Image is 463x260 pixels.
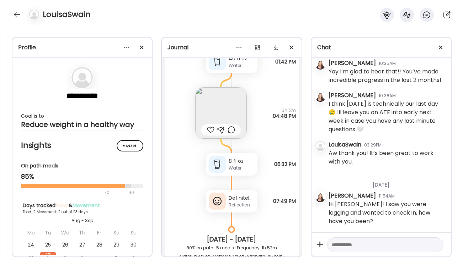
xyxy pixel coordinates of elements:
[329,192,376,200] div: [PERSON_NAME]
[126,239,141,251] div: 30
[29,10,39,20] img: bg-avatar-default.svg
[329,200,445,226] div: Hi [PERSON_NAME]! I saw you were logging and wanted to check in, how have you been?
[329,149,445,166] div: Aw thank you! It’s been great to work with you.
[43,9,91,20] h4: LouisaSwain
[117,140,143,151] div: Manage
[23,239,39,251] div: 24
[315,141,325,151] img: bg-avatar-default.svg
[73,202,100,209] span: Movement
[379,193,395,199] div: 11:54AM
[170,235,293,244] div: [DATE] - [DATE]
[229,165,255,171] div: Water
[229,202,255,208] div: Reflection
[229,194,255,202] div: Definitely over ate at lunch and dinner. Didn’t need two cacao’s. Fewer crackers, no chomp at lun...
[74,239,90,251] div: 27
[91,239,107,251] div: 28
[364,142,382,148] div: 03:29PM
[229,157,255,165] div: 8 fl oz
[40,227,56,239] div: Tu
[23,209,142,215] div: Food: 2 Movement: 2 out of 23 days
[329,91,376,100] div: [PERSON_NAME]
[57,239,73,251] div: 26
[21,172,143,181] div: 85%
[329,173,445,192] div: [DATE]
[57,202,69,209] span: Food
[273,113,296,119] span: 04:48 PM
[57,227,73,239] div: We
[329,67,445,84] div: Yay I’m glad to hear that!! You’ve made incredible progress in the last 2 months!
[273,198,296,204] span: 07:49 PM
[274,161,296,167] span: 06:32 PM
[379,60,396,67] div: 10:35AM
[71,67,93,88] img: bg-avatar-default.svg
[21,140,143,151] h2: Insights
[315,192,325,202] img: avatars%2F0E8GhkRAw3SaeOZx49PbL6V43DX2
[229,55,255,62] div: 40 fl oz
[315,92,325,102] img: avatars%2F0E8GhkRAw3SaeOZx49PbL6V43DX2
[74,227,90,239] div: Th
[40,252,56,255] div: Sep
[23,217,142,224] div: Aug - Sep
[40,239,56,251] div: 25
[329,59,376,67] div: [PERSON_NAME]
[21,112,143,120] div: Goal is to
[167,43,296,52] div: Journal
[379,93,396,99] div: 10:38AM
[108,239,124,251] div: 29
[195,87,247,139] img: images%2FhSRkSWY5GxN6t093AdUuxxbAxrh1%2F55xqu5kfH4Qd9HzXPGCd%2F8RzeUJcvBEiiYKM091Zk_240
[273,107,296,113] span: 3h 5m
[91,227,107,239] div: Fr
[21,188,126,197] div: 70
[23,202,142,209] div: Days tracked: &
[21,162,143,170] div: On path meals
[18,43,146,52] div: Profile
[23,227,39,239] div: Mo
[21,120,143,129] div: Reduce weight in a healthy way
[126,227,141,239] div: Su
[229,62,255,69] div: Water
[275,59,296,65] span: 01:42 PM
[128,188,135,197] div: 90
[329,100,445,134] div: I think [DATE] is technically our last day 🥲 Ill leave you on ATE into early next week in case yo...
[317,43,445,52] div: Chat
[329,140,361,149] div: LouisaSwain
[315,60,325,70] img: avatars%2F0E8GhkRAw3SaeOZx49PbL6V43DX2
[108,227,124,239] div: Sa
